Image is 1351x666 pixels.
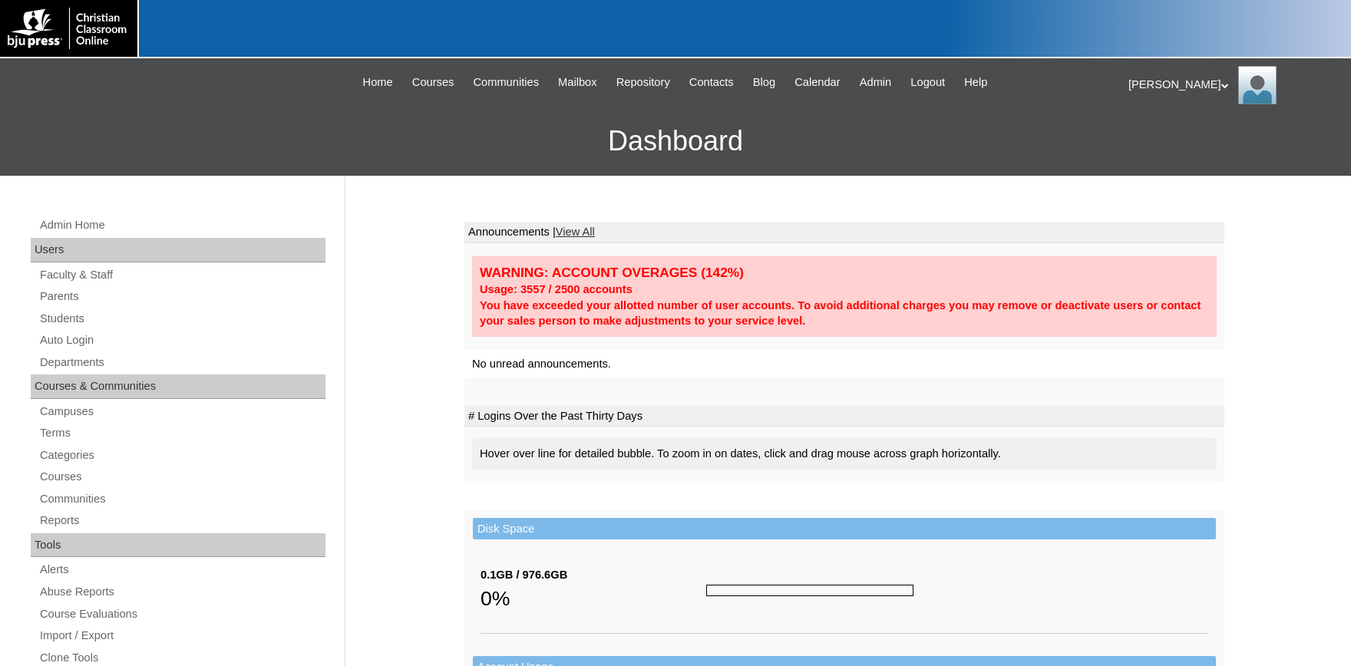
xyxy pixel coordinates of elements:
[38,582,325,602] a: Abuse Reports
[38,402,325,421] a: Campuses
[609,74,678,91] a: Repository
[412,74,454,91] span: Courses
[38,216,325,235] a: Admin Home
[558,74,597,91] span: Mailbox
[38,605,325,624] a: Course Evaluations
[38,446,325,465] a: Categories
[794,74,840,91] span: Calendar
[472,438,1217,470] div: Hover over line for detailed bubble. To zoom in on dates, click and drag mouse across graph horiz...
[405,74,462,91] a: Courses
[464,222,1224,243] td: Announcements |
[38,490,325,509] a: Communities
[464,406,1224,427] td: # Logins Over the Past Thirty Days
[480,264,1209,282] div: WARNING: ACCOUNT OVERAGES (142%)
[480,283,633,295] strong: Usage: 3557 / 2500 accounts
[753,74,775,91] span: Blog
[910,74,945,91] span: Logout
[616,74,670,91] span: Repository
[38,265,325,285] a: Faculty & Staff
[860,74,892,91] span: Admin
[38,626,325,645] a: Import / Export
[480,298,1209,329] div: You have exceeded your allotted number of user accounts. To avoid additional charges you may remo...
[38,287,325,306] a: Parents
[38,353,325,372] a: Departments
[363,74,393,91] span: Home
[956,74,995,91] a: Help
[8,8,130,49] img: logo-white.png
[903,74,953,91] a: Logout
[31,374,325,399] div: Courses & Communities
[964,74,987,91] span: Help
[473,518,1216,540] td: Disk Space
[464,350,1224,378] td: No unread announcements.
[745,74,783,91] a: Blog
[465,74,547,91] a: Communities
[8,107,1343,176] h3: Dashboard
[682,74,742,91] a: Contacts
[38,309,325,328] a: Students
[550,74,605,91] a: Mailbox
[1238,66,1277,104] img: Karen Lawton
[38,424,325,443] a: Terms
[38,467,325,486] a: Courses
[31,238,325,262] div: Users
[1128,66,1336,104] div: [PERSON_NAME]
[38,511,325,530] a: Reports
[787,74,847,91] a: Calendar
[481,583,706,614] div: 0%
[31,533,325,558] div: Tools
[38,331,325,350] a: Auto Login
[473,74,539,91] span: Communities
[852,74,900,91] a: Admin
[38,560,325,579] a: Alerts
[355,74,401,91] a: Home
[556,226,595,238] a: View All
[689,74,734,91] span: Contacts
[481,567,706,583] div: 0.1GB / 976.6GB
